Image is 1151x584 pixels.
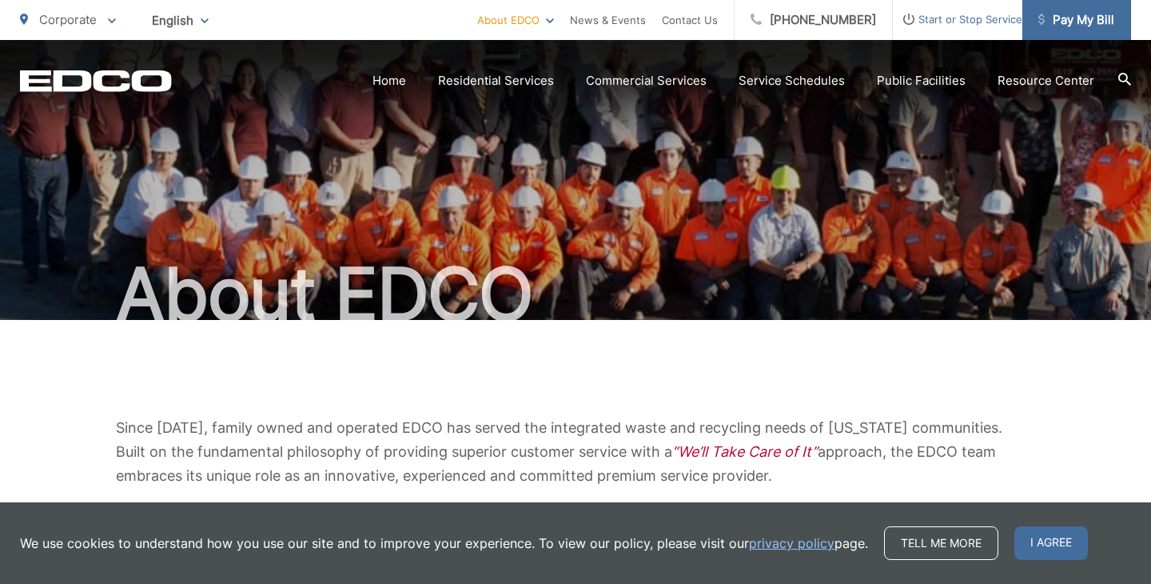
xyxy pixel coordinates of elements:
[877,71,966,90] a: Public Facilities
[39,12,97,27] span: Corporate
[140,6,221,34] span: English
[998,71,1094,90] a: Resource Center
[477,10,554,30] a: About EDCO
[1038,10,1114,30] span: Pay My Bill
[116,416,1035,488] p: Since [DATE], family owned and operated EDCO has served the integrated waste and recycling needs ...
[749,534,834,553] a: privacy policy
[438,71,554,90] a: Residential Services
[672,443,818,460] em: “We’ll Take Care of It”
[586,71,707,90] a: Commercial Services
[570,10,646,30] a: News & Events
[372,71,406,90] a: Home
[20,254,1131,334] h1: About EDCO
[739,71,845,90] a: Service Schedules
[1014,526,1088,560] span: I agree
[20,534,868,553] p: We use cookies to understand how you use our site and to improve your experience. To view our pol...
[20,70,172,92] a: EDCD logo. Return to the homepage.
[884,526,998,560] a: Tell me more
[662,10,718,30] a: Contact Us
